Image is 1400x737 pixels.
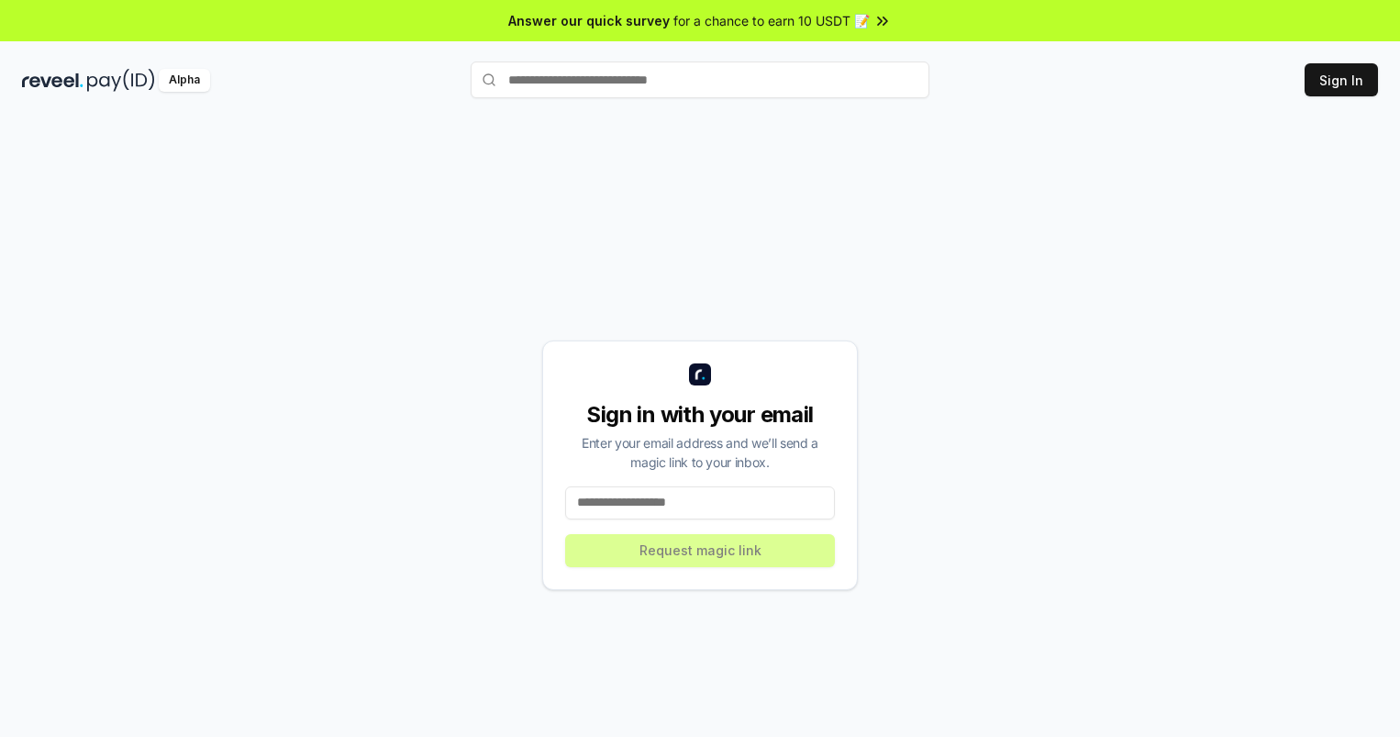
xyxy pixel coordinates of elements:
span: Answer our quick survey [508,11,670,30]
div: Sign in with your email [565,400,835,430]
img: logo_small [689,363,711,385]
div: Enter your email address and we’ll send a magic link to your inbox. [565,433,835,472]
span: for a chance to earn 10 USDT 📝 [673,11,870,30]
img: reveel_dark [22,69,83,92]
button: Sign In [1305,63,1378,96]
img: pay_id [87,69,155,92]
div: Alpha [159,69,210,92]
